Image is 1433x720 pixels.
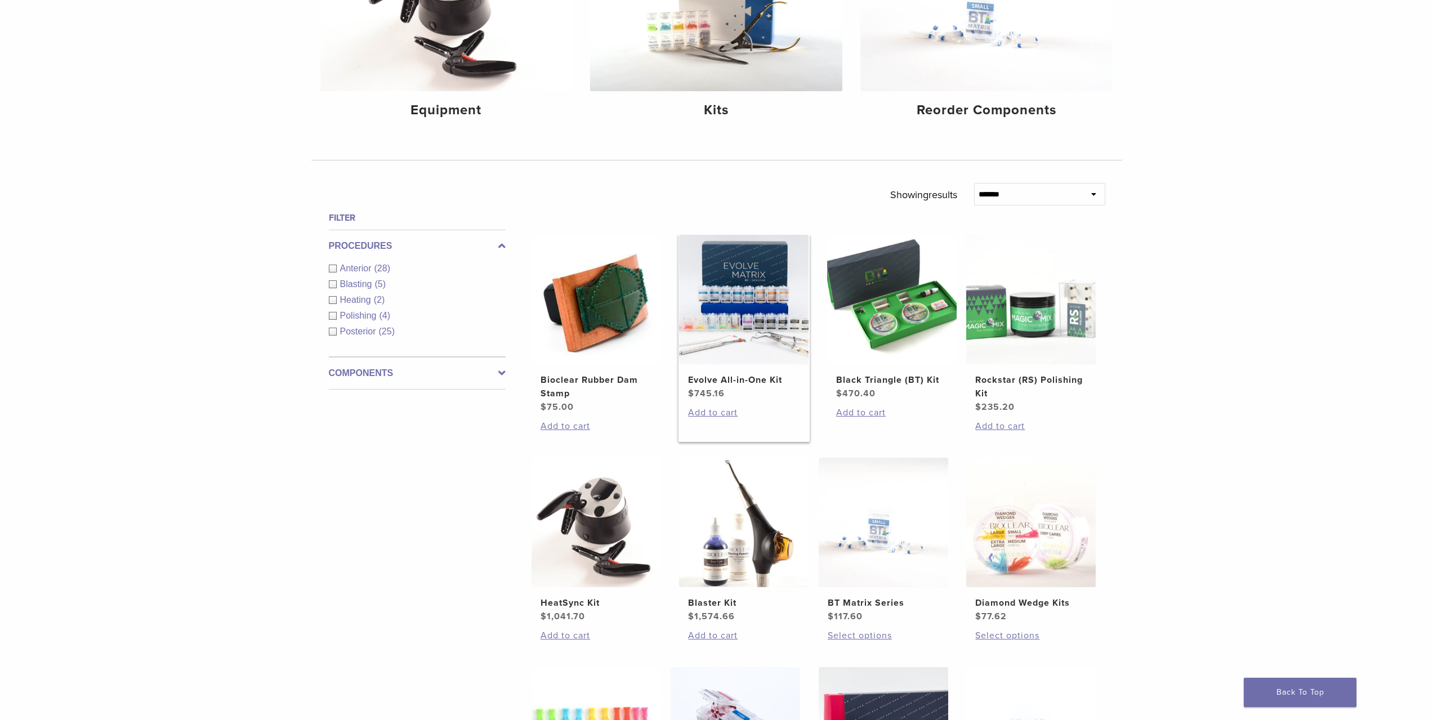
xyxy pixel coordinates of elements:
[828,611,834,622] span: $
[379,311,390,320] span: (4)
[836,373,948,387] h2: Black Triangle (BT) Kit
[966,235,1096,364] img: Rockstar (RS) Polishing Kit
[541,629,652,642] a: Add to cart: “HeatSync Kit”
[329,100,564,120] h4: Equipment
[329,211,506,225] h4: Filter
[688,388,694,399] span: $
[329,239,506,253] label: Procedures
[827,235,958,400] a: Black Triangle (BT) KitBlack Triangle (BT) Kit $470.40
[532,235,661,364] img: Bioclear Rubber Dam Stamp
[374,263,390,273] span: (28)
[975,373,1087,400] h2: Rockstar (RS) Polishing Kit
[379,327,395,336] span: (25)
[374,295,385,305] span: (2)
[541,401,574,413] bdi: 75.00
[678,458,810,623] a: Blaster KitBlaster Kit $1,574.66
[688,596,800,610] h2: Blaster Kit
[340,311,380,320] span: Polishing
[340,327,379,336] span: Posterior
[890,183,957,207] p: Showing results
[541,611,585,622] bdi: 1,041.70
[340,263,374,273] span: Anterior
[975,629,1087,642] a: Select options for “Diamond Wedge Kits”
[975,401,981,413] span: $
[966,458,1096,587] img: Diamond Wedge Kits
[836,388,842,399] span: $
[541,401,547,413] span: $
[836,388,876,399] bdi: 470.40
[819,458,948,587] img: BT Matrix Series
[975,596,1087,610] h2: Diamond Wedge Kits
[688,611,735,622] bdi: 1,574.66
[828,611,863,622] bdi: 117.60
[688,388,725,399] bdi: 745.16
[688,629,800,642] a: Add to cart: “Blaster Kit”
[340,279,375,289] span: Blasting
[541,611,547,622] span: $
[532,458,661,587] img: HeatSync Kit
[975,611,981,622] span: $
[541,419,652,433] a: Add to cart: “Bioclear Rubber Dam Stamp”
[531,235,662,414] a: Bioclear Rubber Dam StampBioclear Rubber Dam Stamp $75.00
[966,458,1097,623] a: Diamond Wedge KitsDiamond Wedge Kits $77.62
[678,235,810,400] a: Evolve All-in-One KitEvolve All-in-One Kit $745.16
[340,295,374,305] span: Heating
[688,406,800,419] a: Add to cart: “Evolve All-in-One Kit”
[541,373,652,400] h2: Bioclear Rubber Dam Stamp
[836,406,948,419] a: Add to cart: “Black Triangle (BT) Kit”
[599,100,833,120] h4: Kits
[1244,678,1356,707] a: Back To Top
[688,373,800,387] h2: Evolve All-in-One Kit
[966,235,1097,414] a: Rockstar (RS) Polishing KitRockstar (RS) Polishing Kit $235.20
[818,458,949,623] a: BT Matrix SeriesBT Matrix Series $117.60
[869,100,1104,120] h4: Reorder Components
[329,366,506,380] label: Components
[688,611,694,622] span: $
[374,279,386,289] span: (5)
[828,596,939,610] h2: BT Matrix Series
[975,419,1087,433] a: Add to cart: “Rockstar (RS) Polishing Kit”
[679,235,809,364] img: Evolve All-in-One Kit
[975,401,1015,413] bdi: 235.20
[827,235,957,364] img: Black Triangle (BT) Kit
[679,458,809,587] img: Blaster Kit
[828,629,939,642] a: Select options for “BT Matrix Series”
[531,458,662,623] a: HeatSync KitHeatSync Kit $1,041.70
[541,596,652,610] h2: HeatSync Kit
[975,611,1007,622] bdi: 77.62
